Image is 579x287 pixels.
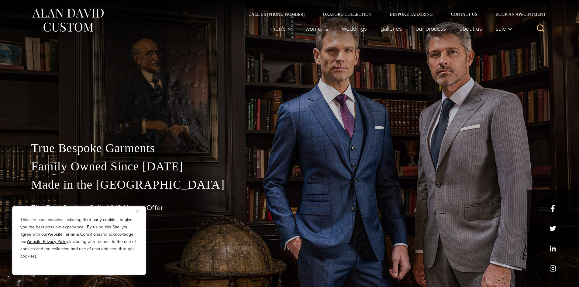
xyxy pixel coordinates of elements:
nav: Primary Navigation [264,22,515,35]
img: Close [136,210,139,213]
a: Our Process [408,22,453,35]
img: Alan David Custom [31,7,104,34]
h1: The Best Custom Suits NYC Has to Offer [31,203,548,212]
a: Bespoke Tailoring [381,12,442,16]
a: Contact Us [442,12,487,16]
a: Call Us [PHONE_NUMBER] [240,12,314,16]
nav: Secondary Navigation [240,12,548,16]
span: Men’s [271,26,292,32]
a: Book an Appointment [486,12,548,16]
p: This site uses cookies, including third party cookies, to give you the best possible experience. ... [20,216,138,260]
a: Women’s [298,22,335,35]
button: Close [136,208,143,215]
a: Galleries [374,22,408,35]
a: About Us [453,22,489,35]
span: Sale [496,26,512,32]
a: Website Terms & Conditions [48,231,100,237]
button: View Search Form [533,21,548,36]
a: weddings [335,22,374,35]
a: Website Privacy Policy [27,238,68,245]
p: True Bespoke Garments Family Owned Since [DATE] Made in the [GEOGRAPHIC_DATA] [31,139,548,194]
a: Oxxford Collection [314,12,381,16]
